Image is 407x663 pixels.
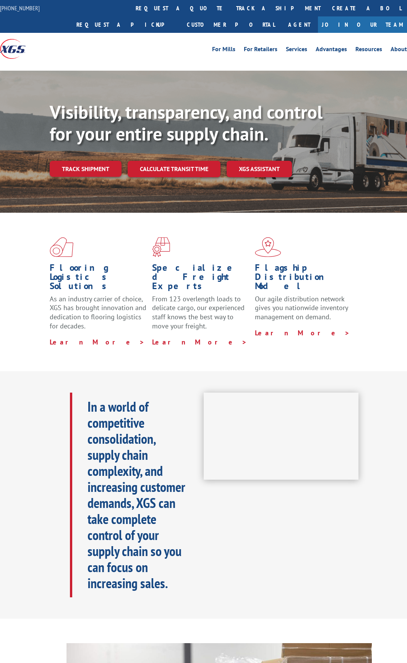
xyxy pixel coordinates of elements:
[50,338,145,346] a: Learn More >
[71,16,181,33] a: Request a pickup
[255,263,352,294] h1: Flagship Distribution Model
[286,46,307,55] a: Services
[244,46,277,55] a: For Retailers
[50,263,146,294] h1: Flooring Logistics Solutions
[281,16,318,33] a: Agent
[255,237,281,257] img: xgs-icon-flagship-distribution-model-red
[255,328,350,337] a: Learn More >
[50,161,122,177] a: Track shipment
[152,294,249,338] p: From 123 overlength loads to delicate cargo, our experienced staff knows the best way to move you...
[50,100,323,146] b: Visibility, transparency, and control for your entire supply chain.
[227,161,292,177] a: XGS ASSISTANT
[204,393,359,480] iframe: XGS Logistics Solutions
[152,263,249,294] h1: Specialized Freight Experts
[391,46,407,55] a: About
[355,46,382,55] a: Resources
[212,46,235,55] a: For Mills
[88,398,185,592] b: In a world of competitive consolidation, supply chain complexity, and increasing customer demands...
[316,46,347,55] a: Advantages
[318,16,407,33] a: Join Our Team
[128,161,221,177] a: Calculate transit time
[50,237,73,257] img: xgs-icon-total-supply-chain-intelligence-red
[50,294,146,330] span: As an industry carrier of choice, XGS has brought innovation and dedication to flooring logistics...
[255,294,348,322] span: Our agile distribution network gives you nationwide inventory management on demand.
[181,16,281,33] a: Customer Portal
[152,338,247,346] a: Learn More >
[152,237,170,257] img: xgs-icon-focused-on-flooring-red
